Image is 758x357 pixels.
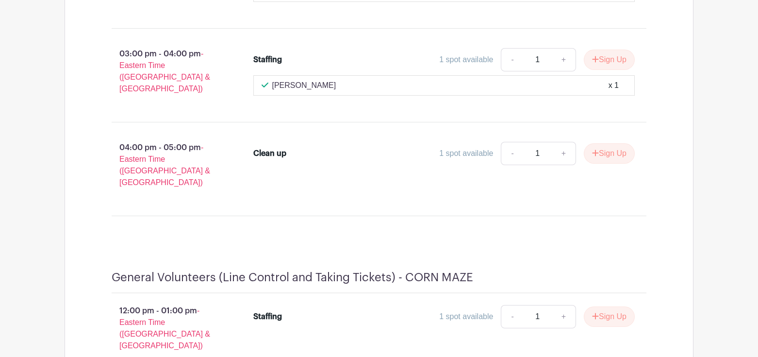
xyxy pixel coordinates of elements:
[552,142,576,165] a: +
[609,80,619,91] div: x 1
[253,311,282,323] div: Staffing
[439,148,493,159] div: 1 spot available
[96,138,238,192] p: 04:00 pm - 05:00 pm
[96,301,238,356] p: 12:00 pm - 01:00 pm
[253,148,286,159] div: Clean up
[584,306,635,327] button: Sign Up
[439,54,493,66] div: 1 spot available
[584,143,635,164] button: Sign Up
[501,48,523,71] a: -
[552,48,576,71] a: +
[584,50,635,70] button: Sign Up
[501,305,523,328] a: -
[272,80,336,91] p: [PERSON_NAME]
[501,142,523,165] a: -
[112,271,473,285] h4: General Volunteers (Line Control and Taking Tickets) - CORN MAZE
[96,44,238,99] p: 03:00 pm - 04:00 pm
[253,54,282,66] div: Staffing
[552,305,576,328] a: +
[439,311,493,323] div: 1 spot available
